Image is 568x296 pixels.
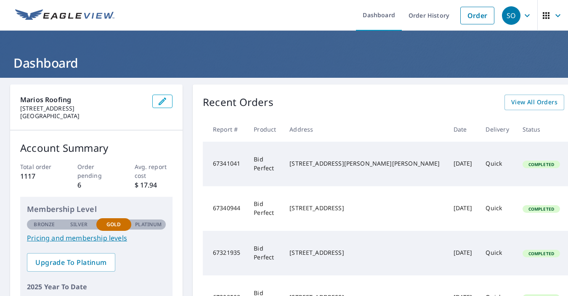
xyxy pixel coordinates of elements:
[77,180,116,190] p: 6
[27,203,166,215] p: Membership Level
[479,231,515,275] td: Quick
[20,140,173,156] p: Account Summary
[27,233,166,243] a: Pricing and membership levels
[203,231,247,275] td: 67321935
[247,117,283,142] th: Product
[203,117,247,142] th: Report #
[135,180,173,190] p: $ 17.94
[289,248,440,257] div: [STREET_ADDRESS]
[34,221,55,228] p: Bronze
[20,171,58,181] p: 1117
[502,6,520,25] div: SO
[289,159,440,168] div: [STREET_ADDRESS][PERSON_NAME][PERSON_NAME]
[27,282,166,292] p: 2025 Year To Date
[523,161,559,167] span: Completed
[247,231,283,275] td: Bid Perfect
[203,186,247,231] td: 67340944
[447,117,479,142] th: Date
[27,253,115,272] a: Upgrade To Platinum
[34,258,109,267] span: Upgrade To Platinum
[20,162,58,171] p: Total order
[247,186,283,231] td: Bid Perfect
[283,117,446,142] th: Address
[447,231,479,275] td: [DATE]
[20,112,146,120] p: [GEOGRAPHIC_DATA]
[289,204,440,212] div: [STREET_ADDRESS]
[20,105,146,112] p: [STREET_ADDRESS]
[523,206,559,212] span: Completed
[447,142,479,186] td: [DATE]
[479,142,515,186] td: Quick
[516,117,567,142] th: Status
[10,54,558,71] h1: Dashboard
[511,97,557,108] span: View All Orders
[77,162,116,180] p: Order pending
[106,221,121,228] p: Gold
[504,95,564,110] a: View All Orders
[135,221,162,228] p: Platinum
[203,95,273,110] p: Recent Orders
[523,251,559,256] span: Completed
[479,117,515,142] th: Delivery
[20,95,146,105] p: Marios Roofing
[15,9,114,22] img: EV Logo
[70,221,88,228] p: Silver
[203,142,247,186] td: 67341041
[247,142,283,186] td: Bid Perfect
[479,186,515,231] td: Quick
[447,186,479,231] td: [DATE]
[135,162,173,180] p: Avg. report cost
[460,7,494,24] a: Order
